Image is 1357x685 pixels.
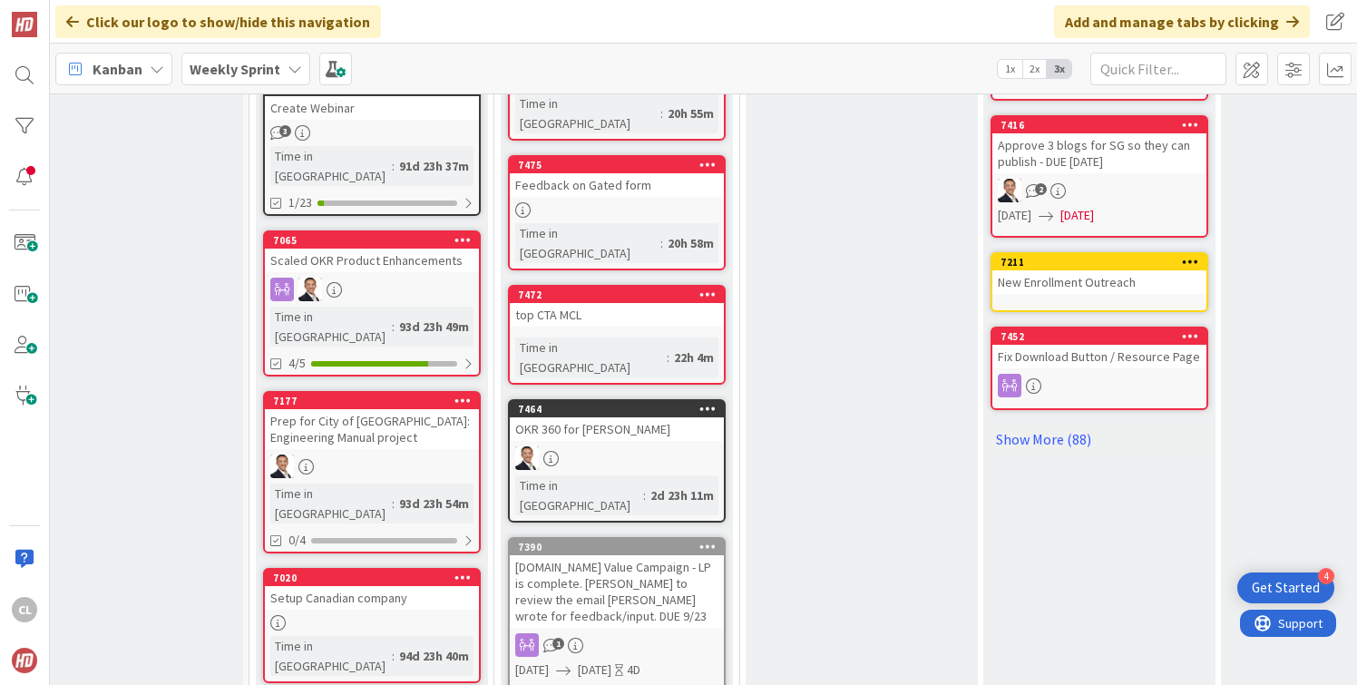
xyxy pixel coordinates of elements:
[265,96,479,120] div: Create Webinar
[12,648,37,673] img: avatar
[265,393,479,449] div: 7177Prep for City of [GEOGRAPHIC_DATA]: Engineering Manual project
[265,232,479,249] div: 7065
[265,570,479,586] div: 7020
[510,157,724,197] div: 7475Feedback on Gated form
[518,541,724,553] div: 7390
[627,661,640,680] div: 4D
[395,646,473,666] div: 94d 23h 40m
[663,103,718,123] div: 20h 55m
[1090,53,1226,85] input: Quick Filter...
[265,570,479,610] div: 7020Setup Canadian company
[992,254,1206,270] div: 7211
[395,494,473,514] div: 93d 23h 54m
[270,146,392,186] div: Time in [GEOGRAPHIC_DATA]
[265,455,479,478] div: SL
[515,338,667,377] div: Time in [GEOGRAPHIC_DATA]
[265,249,479,272] div: Scaled OKR Product Enhancements
[55,5,381,38] div: Click our logo to show/hide this navigation
[508,155,726,270] a: 7475Feedback on Gated formTime in [GEOGRAPHIC_DATA]:20h 58m
[643,485,646,505] span: :
[190,60,280,78] b: Weekly Sprint
[1047,60,1071,78] span: 3x
[263,230,481,377] a: 7065Scaled OKR Product EnhancementsSLTime in [GEOGRAPHIC_DATA]:93d 23h 49m4/5
[1001,119,1206,132] div: 7416
[265,586,479,610] div: Setup Canadian company
[1237,572,1334,603] div: Open Get Started checklist, remaining modules: 4
[518,403,724,416] div: 7464
[510,287,724,327] div: 7472top CTA MCL
[265,232,479,272] div: 7065Scaled OKR Product Enhancements
[273,234,479,247] div: 7065
[991,115,1208,238] a: 7416Approve 3 blogs for SG so they can publish - DUE [DATE]SL[DATE][DATE]
[1054,5,1310,38] div: Add and manage tabs by clicking
[1022,60,1047,78] span: 2x
[992,133,1206,173] div: Approve 3 blogs for SG so they can publish - DUE [DATE]
[298,278,322,301] img: SL
[93,58,142,80] span: Kanban
[515,475,643,515] div: Time in [GEOGRAPHIC_DATA]
[510,539,724,628] div: 7390[DOMAIN_NAME] Value Campaign - LP is complete. [PERSON_NAME] to review the email [PERSON_NAME...
[270,307,392,347] div: Time in [GEOGRAPHIC_DATA]
[515,446,539,470] img: SL
[279,125,291,137] span: 3
[12,597,37,622] div: CL
[660,233,663,253] span: :
[12,12,37,37] img: Visit kanbanzone.com
[992,270,1206,294] div: New Enrollment Outreach
[992,117,1206,133] div: 7416
[392,317,395,337] span: :
[510,173,724,197] div: Feedback on Gated form
[998,206,1031,225] span: [DATE]
[395,156,473,176] div: 91d 23h 37m
[265,80,479,120] div: 7129Create Webinar
[270,484,392,524] div: Time in [GEOGRAPHIC_DATA]
[992,117,1206,173] div: 7416Approve 3 blogs for SG so they can publish - DUE [DATE]
[669,347,718,367] div: 22h 4m
[991,252,1208,312] a: 7211New Enrollment Outreach
[992,328,1206,345] div: 7452
[265,278,479,301] div: SL
[1060,206,1094,225] span: [DATE]
[510,401,724,417] div: 7464
[991,327,1208,410] a: 7452Fix Download Button / Resource Page
[510,157,724,173] div: 7475
[395,317,473,337] div: 93d 23h 49m
[663,233,718,253] div: 20h 58m
[518,159,724,171] div: 7475
[510,555,724,628] div: [DOMAIN_NAME] Value Campaign - LP is complete. [PERSON_NAME] to review the email [PERSON_NAME] wr...
[518,289,724,301] div: 7472
[288,193,312,212] span: 1/23
[515,661,549,680] span: [DATE]
[510,539,724,555] div: 7390
[508,285,726,385] a: 7472top CTA MCLTime in [GEOGRAPHIC_DATA]:22h 4m
[660,103,663,123] span: :
[273,395,479,407] div: 7177
[263,391,481,553] a: 7177Prep for City of [GEOGRAPHIC_DATA]: Engineering Manual projectSLTime in [GEOGRAPHIC_DATA]:93d...
[392,156,395,176] span: :
[270,636,392,676] div: Time in [GEOGRAPHIC_DATA]
[992,328,1206,368] div: 7452Fix Download Button / Resource Page
[510,287,724,303] div: 7472
[515,93,660,133] div: Time in [GEOGRAPHIC_DATA]
[392,646,395,666] span: :
[265,409,479,449] div: Prep for City of [GEOGRAPHIC_DATA]: Engineering Manual project
[552,638,564,650] span: 1
[1001,330,1206,343] div: 7452
[288,531,306,550] span: 0/4
[263,78,481,216] a: 7129Create WebinarTime in [GEOGRAPHIC_DATA]:91d 23h 37m1/23
[998,179,1021,202] img: SL
[273,572,479,584] div: 7020
[265,393,479,409] div: 7177
[998,60,1022,78] span: 1x
[510,417,724,441] div: OKR 360 for [PERSON_NAME]
[646,485,718,505] div: 2d 23h 11m
[1001,256,1206,269] div: 7211
[1318,568,1334,584] div: 4
[667,347,669,367] span: :
[1252,579,1320,597] div: Get Started
[392,494,395,514] span: :
[508,399,726,523] a: 7464OKR 360 for [PERSON_NAME]SLTime in [GEOGRAPHIC_DATA]:2d 23h 11m
[510,303,724,327] div: top CTA MCL
[38,3,83,24] span: Support
[578,661,611,680] span: [DATE]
